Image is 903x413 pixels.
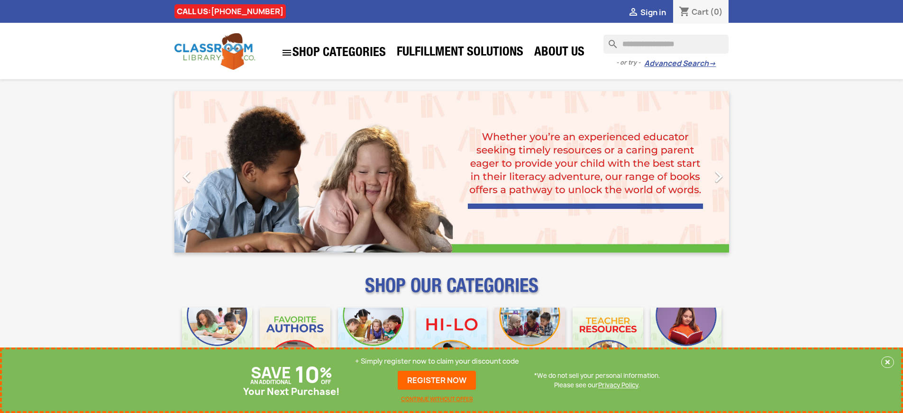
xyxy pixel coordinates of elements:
img: CLC_Dyslexia_Mobile.jpg [651,308,721,378]
img: CLC_Favorite_Authors_Mobile.jpg [260,308,330,378]
a: About Us [529,44,589,63]
a: Fulfillment Solutions [392,44,528,63]
span: → [709,59,716,68]
ul: Carousel container [174,91,729,253]
a: [PHONE_NUMBER] [211,6,283,17]
i: shopping_cart [679,7,690,18]
a: Next [646,91,729,253]
img: CLC_Teacher_Resources_Mobile.jpg [573,308,643,378]
p: SHOP OUR CATEGORIES [174,283,729,300]
i: search [603,35,615,46]
i:  [281,47,292,58]
img: CLC_Fiction_Nonfiction_Mobile.jpg [494,308,565,378]
img: CLC_Bulk_Mobile.jpg [182,308,253,378]
span: Cart [692,7,709,17]
img: CLC_Phonics_And_Decodables_Mobile.jpg [338,308,409,378]
a: SHOP CATEGORIES [276,42,391,63]
span: (0) [710,7,723,17]
span: - or try - [616,58,644,67]
input: Search [603,35,729,54]
i:  [175,165,199,188]
span: Sign in [640,7,666,18]
img: Classroom Library Company [174,33,255,70]
a: Advanced Search→ [644,59,716,68]
a:  Sign in [628,7,666,18]
img: CLC_HiLo_Mobile.jpg [416,308,487,378]
i:  [707,165,730,188]
div: CALL US: [174,4,286,19]
a: Previous [174,91,258,253]
i:  [628,7,639,19]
